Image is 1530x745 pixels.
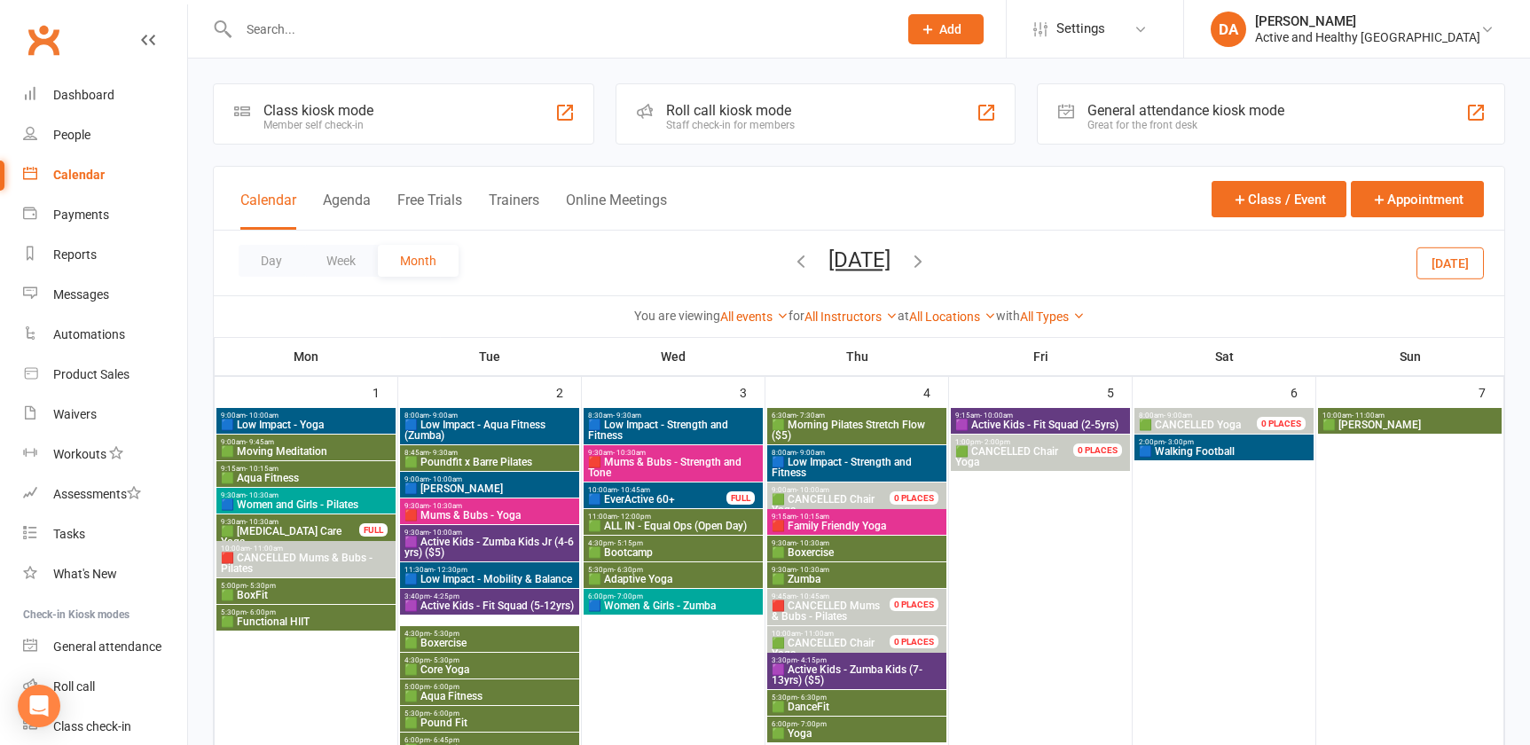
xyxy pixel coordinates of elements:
[404,502,576,510] span: 9:30am
[246,518,279,526] span: - 10:30am
[1087,119,1284,131] div: Great for the front desk
[215,338,398,375] th: Mon
[53,168,105,182] div: Calendar
[434,566,467,574] span: - 12:30pm
[587,486,727,494] span: 10:00am
[617,486,650,494] span: - 10:45am
[587,600,759,611] span: 🟦 Women & Girls - Zumba
[617,513,651,521] span: - 12:00pm
[53,247,97,262] div: Reports
[1352,412,1385,420] span: - 11:00am
[1138,412,1278,420] span: 8:00am
[220,473,392,483] span: 🟩 Aqua Fitness
[613,449,646,457] span: - 10:30am
[397,192,462,230] button: Free Trials
[404,691,576,702] span: 🟩 Aqua Fitness
[1479,377,1503,406] div: 7
[996,309,1020,323] strong: with
[1257,417,1306,430] div: 0 PLACES
[240,192,296,230] button: Calendar
[981,438,1010,446] span: - 2:00pm
[587,494,727,505] span: 🟦 EverActive 60+
[23,514,187,554] a: Tasks
[429,502,462,510] span: - 10:30am
[430,656,459,664] span: - 5:30pm
[404,592,576,600] span: 3:40pm
[954,438,1095,446] span: 1:00pm
[772,600,880,612] span: 🟥 CANCELLED Mums
[53,88,114,102] div: Dashboard
[1139,419,1241,431] span: 🟩 CANCELLED Yoga
[587,412,759,420] span: 8:30am
[1164,412,1192,420] span: - 9:00am
[909,310,996,324] a: All Locations
[404,718,576,728] span: 🟩 Pound Fit
[923,377,948,406] div: 4
[18,685,60,727] div: Open Intercom Messenger
[220,518,360,526] span: 9:30am
[908,14,984,44] button: Add
[796,513,829,521] span: - 10:15am
[771,720,943,728] span: 6:00pm
[23,474,187,514] a: Assessments
[53,487,141,501] div: Assessments
[890,598,938,611] div: 0 PLACES
[1056,9,1105,49] span: Settings
[430,630,459,638] span: - 5:30pm
[720,310,789,324] a: All events
[1138,446,1310,457] span: 🟦 Walking Football
[359,523,388,537] div: FULL
[771,521,943,531] span: 🟥 Family Friendly Yoga
[404,683,576,691] span: 5:00pm
[233,17,885,42] input: Search...
[587,420,759,441] span: 🟦 Low Impact - Strength and Fitness
[53,567,117,581] div: What's New
[614,566,643,574] span: - 6:30pm
[771,547,943,558] span: 🟩 Boxercise
[771,600,911,622] span: & Bubs - Pilates
[771,449,943,457] span: 8:00am
[263,119,373,131] div: Member self check-in
[1138,438,1310,446] span: 2:00pm
[23,667,187,707] a: Roll call
[955,445,1058,458] span: 🟩 CANCELLED Chair
[23,235,187,275] a: Reports
[796,412,825,420] span: - 7:30am
[771,664,943,686] span: 🟪 Active Kids - Zumba Kids (7-13yrs) ($5)
[489,192,539,230] button: Trainers
[614,539,643,547] span: - 5:15pm
[247,608,276,616] span: - 6:00pm
[220,412,392,420] span: 9:00am
[1087,102,1284,119] div: General attendance kiosk mode
[220,491,392,499] span: 9:30am
[246,491,279,499] span: - 10:30am
[23,275,187,315] a: Messages
[53,639,161,654] div: General attendance
[771,539,943,547] span: 9:30am
[1212,181,1346,217] button: Class / Event
[771,574,943,584] span: 🟩 Zumba
[430,683,459,691] span: - 6:00pm
[53,407,97,421] div: Waivers
[430,592,459,600] span: - 4:25pm
[220,465,392,473] span: 9:15am
[53,128,90,142] div: People
[220,545,392,553] span: 10:00am
[796,539,829,547] span: - 10:30am
[801,630,834,638] span: - 11:00am
[404,449,576,457] span: 8:45am
[771,656,943,664] span: 3:30pm
[373,377,397,406] div: 1
[789,309,804,323] strong: for
[1165,438,1194,446] span: - 3:00pm
[771,566,943,574] span: 9:30am
[1255,29,1480,45] div: Active and Healthy [GEOGRAPHIC_DATA]
[772,493,875,506] span: 🟩 CANCELLED Chair
[954,412,1126,420] span: 9:15am
[220,526,360,547] span: 🟩 [MEDICAL_DATA] Care Yoga
[796,486,829,494] span: - 10:00am
[220,499,392,510] span: 🟦 Women and Girls - Pilates
[246,438,274,446] span: - 9:45am
[949,338,1133,375] th: Fri
[954,446,1095,467] span: Yoga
